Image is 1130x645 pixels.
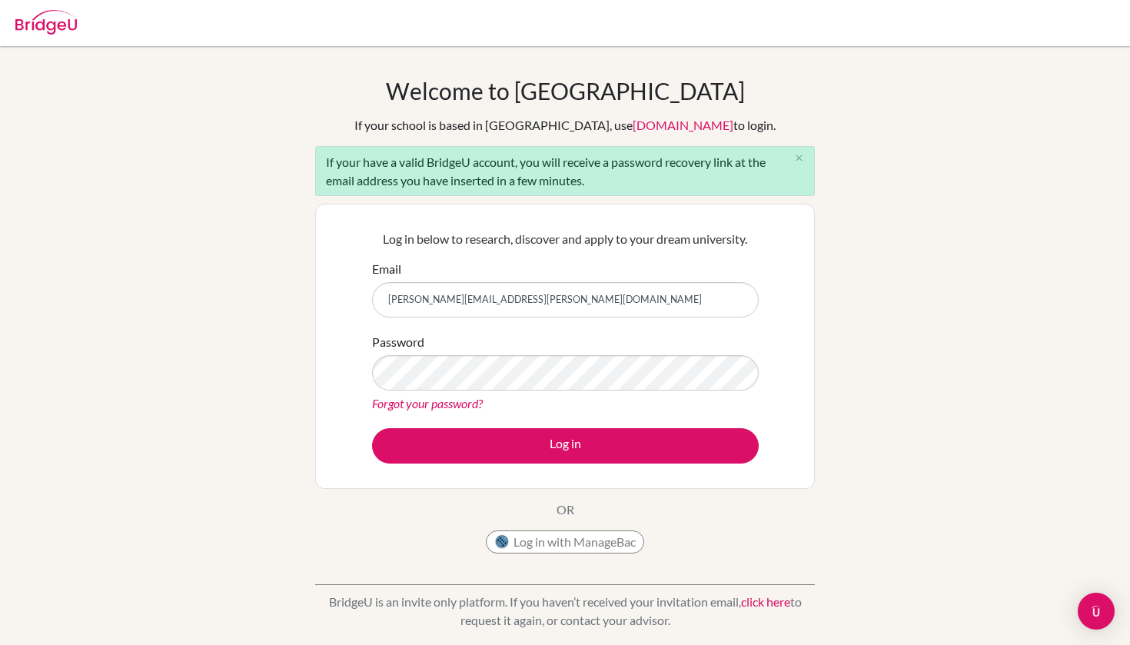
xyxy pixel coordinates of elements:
[15,10,77,35] img: Bridge-U
[557,500,574,519] p: OR
[741,594,790,609] a: click here
[372,396,483,411] a: Forgot your password?
[783,147,814,170] button: Close
[315,593,815,630] p: BridgeU is an invite only platform. If you haven’t received your invitation email, to request it ...
[793,152,805,164] i: close
[372,230,759,248] p: Log in below to research, discover and apply to your dream university.
[486,530,644,554] button: Log in with ManageBac
[372,260,401,278] label: Email
[354,116,776,135] div: If your school is based in [GEOGRAPHIC_DATA], use to login.
[315,146,815,196] div: If your have a valid BridgeU account, you will receive a password recovery link at the email addr...
[372,428,759,464] button: Log in
[633,118,733,132] a: [DOMAIN_NAME]
[386,77,745,105] h1: Welcome to [GEOGRAPHIC_DATA]
[1078,593,1115,630] div: Open Intercom Messenger
[372,333,424,351] label: Password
